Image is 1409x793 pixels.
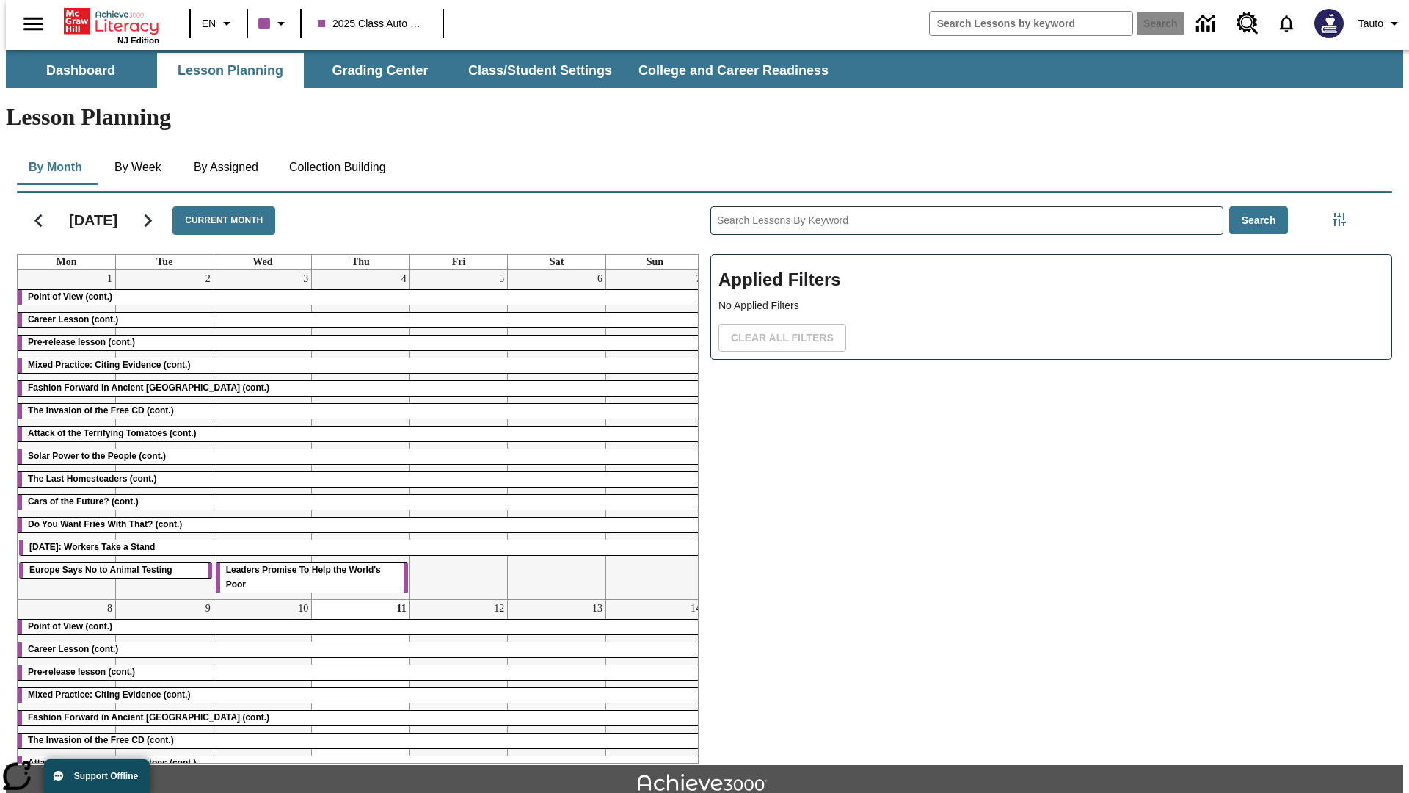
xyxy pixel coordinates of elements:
a: September 8, 2025 [104,600,115,618]
button: By Month [17,150,94,185]
a: September 2, 2025 [203,270,214,288]
div: Cars of the Future? (cont.) [18,495,704,510]
h2: [DATE] [69,211,117,229]
div: Fashion Forward in Ancient Rome (cont.) [18,381,704,396]
span: Fashion Forward in Ancient Rome (cont.) [28,383,269,393]
div: Career Lesson (cont.) [18,313,704,327]
span: Pre-release lesson (cont.) [28,337,135,347]
a: Tuesday [153,255,175,269]
button: College and Career Readiness [627,53,840,88]
a: September 5, 2025 [496,270,507,288]
span: Mixed Practice: Citing Evidence (cont.) [28,689,190,700]
h2: Applied Filters [718,262,1384,298]
a: Notifications [1267,4,1306,43]
button: Current Month [172,206,275,235]
span: Do You Want Fries With That? (cont.) [28,519,182,529]
a: September 4, 2025 [398,270,409,288]
span: 2025 Class Auto Grade 13 [318,16,426,32]
button: Collection Building [277,150,398,185]
td: September 3, 2025 [214,270,312,600]
div: SubNavbar [6,53,842,88]
div: Search [699,187,1392,764]
td: September 7, 2025 [605,270,704,600]
button: Next [129,202,167,239]
button: Class color is purple. Change class color [252,10,296,37]
div: Labor Day: Workers Take a Stand [19,540,702,555]
div: Point of View (cont.) [18,290,704,305]
input: Search Lessons By Keyword [711,207,1223,234]
span: Career Lesson (cont.) [28,314,118,325]
span: Mixed Practice: Citing Evidence (cont.) [28,360,190,370]
a: September 1, 2025 [104,270,115,288]
div: Solar Power to the People (cont.) [18,449,704,464]
a: September 12, 2025 [491,600,507,618]
div: Do You Want Fries With That? (cont.) [18,518,704,532]
span: Attack of the Terrifying Tomatoes (cont.) [28,758,197,768]
button: Grading Center [307,53,454,88]
a: Saturday [547,255,567,269]
span: Attack of the Terrifying Tomatoes (cont.) [28,428,197,438]
a: September 13, 2025 [589,600,605,618]
a: Wednesday [250,255,275,269]
a: Sunday [644,255,666,269]
span: The Invasion of the Free CD (cont.) [28,735,174,745]
td: September 2, 2025 [116,270,214,600]
button: Select a new avatar [1306,4,1352,43]
div: Mixed Practice: Citing Evidence (cont.) [18,688,704,703]
a: September 6, 2025 [594,270,605,288]
h1: Lesson Planning [6,104,1403,131]
span: Point of View (cont.) [28,292,112,302]
td: September 1, 2025 [18,270,116,600]
div: Pre-release lesson (cont.) [18,665,704,680]
span: Labor Day: Workers Take a Stand [29,542,155,552]
div: Europe Says No to Animal Testing [19,563,212,578]
td: September 5, 2025 [409,270,508,600]
span: Solar Power to the People (cont.) [28,451,166,461]
button: Dashboard [7,53,154,88]
div: Career Lesson (cont.) [18,642,704,657]
span: EN [202,16,216,32]
a: September 11, 2025 [394,600,409,618]
a: September 3, 2025 [300,270,311,288]
div: Home [64,5,159,45]
span: Fashion Forward in Ancient Rome (cont.) [28,712,269,723]
p: No Applied Filters [718,298,1384,314]
span: Tauto [1358,16,1383,32]
span: Leaders Promise To Help the World's Poor [226,565,381,590]
div: The Invasion of the Free CD (cont.) [18,404,704,419]
a: September 10, 2025 [295,600,311,618]
a: September 9, 2025 [203,600,214,618]
a: Friday [449,255,469,269]
div: The Invasion of the Free CD (cont.) [18,734,704,748]
span: Career Lesson (cont.) [28,644,118,654]
span: The Last Homesteaders (cont.) [28,474,156,484]
a: Monday [54,255,80,269]
span: Europe Says No to Animal Testing [29,565,172,575]
div: Pre-release lesson (cont.) [18,336,704,350]
div: Attack of the Terrifying Tomatoes (cont.) [18,427,704,441]
div: Fashion Forward in Ancient Rome (cont.) [18,711,704,725]
td: September 4, 2025 [312,270,410,600]
div: Calendar [5,187,699,764]
button: Support Offline [44,759,150,793]
span: NJ Edition [117,36,159,45]
span: Support Offline [74,771,138,781]
button: Previous [20,202,57,239]
span: Cars of the Future? (cont.) [28,496,139,507]
div: Applied Filters [710,254,1392,360]
div: SubNavbar [6,50,1403,88]
button: Search [1229,206,1289,235]
input: search field [930,12,1132,35]
button: By Assigned [182,150,270,185]
span: The Invasion of the Free CD (cont.) [28,405,174,416]
button: Open side menu [12,2,55,46]
img: Avatar [1314,9,1344,38]
div: Attack of the Terrifying Tomatoes (cont.) [18,756,704,771]
a: Resource Center, Will open in new tab [1228,4,1267,43]
a: September 7, 2025 [693,270,704,288]
span: Point of View (cont.) [28,621,112,631]
a: Data Center [1187,4,1228,44]
button: Filters Side menu [1325,205,1354,234]
button: Class/Student Settings [456,53,624,88]
a: Home [64,7,159,36]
